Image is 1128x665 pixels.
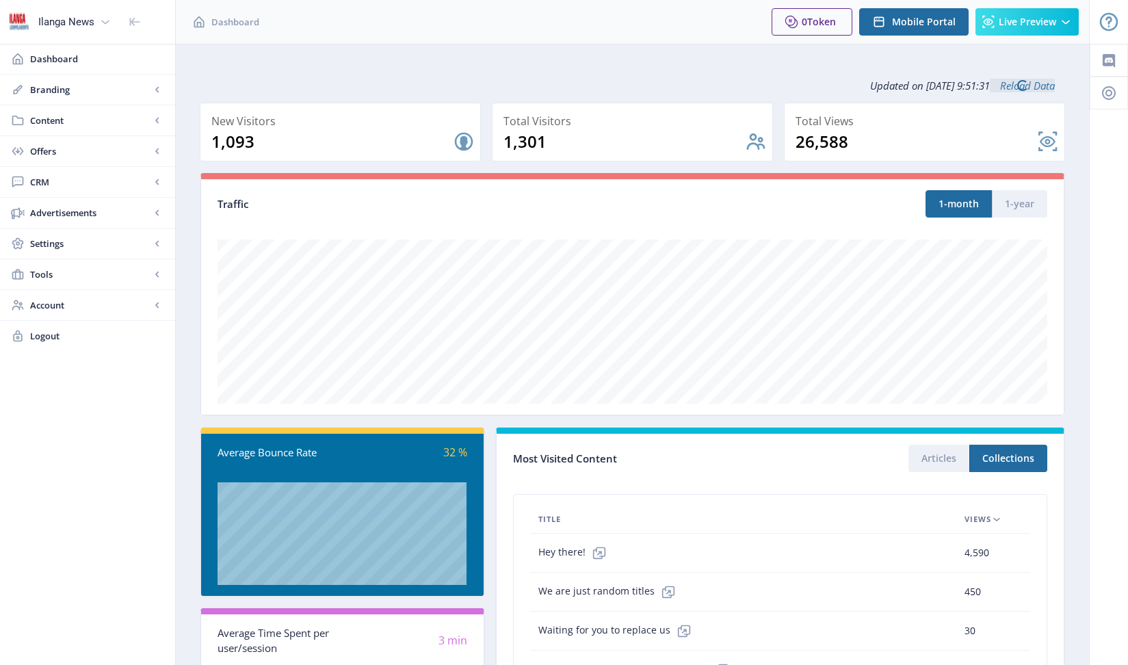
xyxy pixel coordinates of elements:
div: 26,588 [796,131,1037,153]
span: Mobile Portal [892,16,956,27]
div: New Visitors [211,112,475,131]
button: Collections [969,445,1047,472]
div: Average Time Spent per user/session [218,625,342,656]
div: Traffic [218,196,633,212]
span: CRM [30,175,150,189]
div: 1,301 [503,131,745,153]
span: Logout [30,329,164,343]
span: Token [807,15,836,28]
div: Updated on [DATE] 9:51:31 [200,68,1065,103]
div: 3 min [342,633,467,649]
button: Mobile Portal [859,8,969,36]
div: Total Views [796,112,1059,131]
button: Articles [908,445,969,472]
div: Ilanga News [38,7,94,37]
span: Hey there! [538,539,613,566]
span: Dashboard [211,15,259,29]
span: Waiting for you to replace us [538,617,698,644]
span: Advertisements [30,206,150,220]
span: Tools [30,268,150,281]
div: 1,093 [211,131,453,153]
div: Total Visitors [503,112,767,131]
span: Settings [30,237,150,250]
span: Account [30,298,150,312]
img: 6e32966d-d278-493e-af78-9af65f0c2223.png [8,11,30,33]
span: Live Preview [999,16,1056,27]
button: 0Token [772,8,852,36]
span: We are just random titles [538,578,682,605]
span: 4,590 [965,545,989,561]
span: 30 [965,623,975,639]
a: Reload Data [990,79,1055,92]
button: 1-year [992,190,1047,218]
span: Branding [30,83,150,96]
div: Most Visited Content [513,448,781,469]
span: Offers [30,144,150,158]
button: Live Preview [975,8,1079,36]
div: Average Bounce Rate [218,445,342,460]
button: 1-month [926,190,992,218]
span: Content [30,114,150,127]
span: Views [965,511,991,527]
span: Title [538,511,561,527]
span: 450 [965,584,981,600]
span: 32 % [443,445,467,460]
span: Dashboard [30,52,164,66]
